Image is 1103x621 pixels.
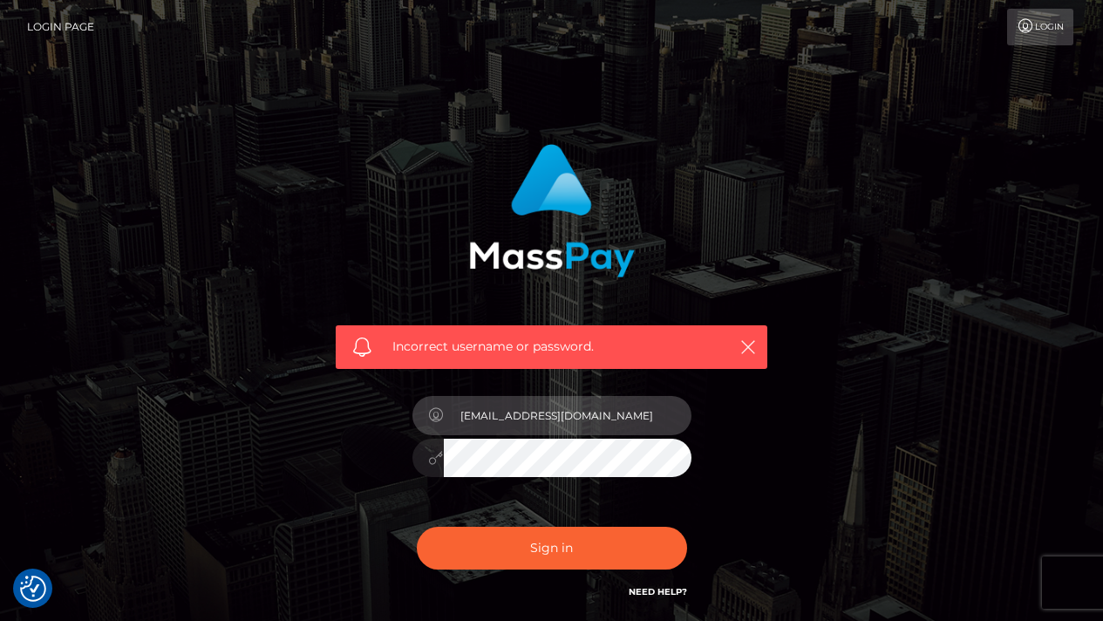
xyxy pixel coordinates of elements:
[20,576,46,602] button: Consent Preferences
[392,338,711,356] span: Incorrect username or password.
[417,527,687,570] button: Sign in
[469,144,635,277] img: MassPay Login
[1007,9,1073,45] a: Login
[629,586,687,597] a: Need Help?
[20,576,46,602] img: Revisit consent button
[444,396,691,435] input: Username...
[27,9,94,45] a: Login Page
